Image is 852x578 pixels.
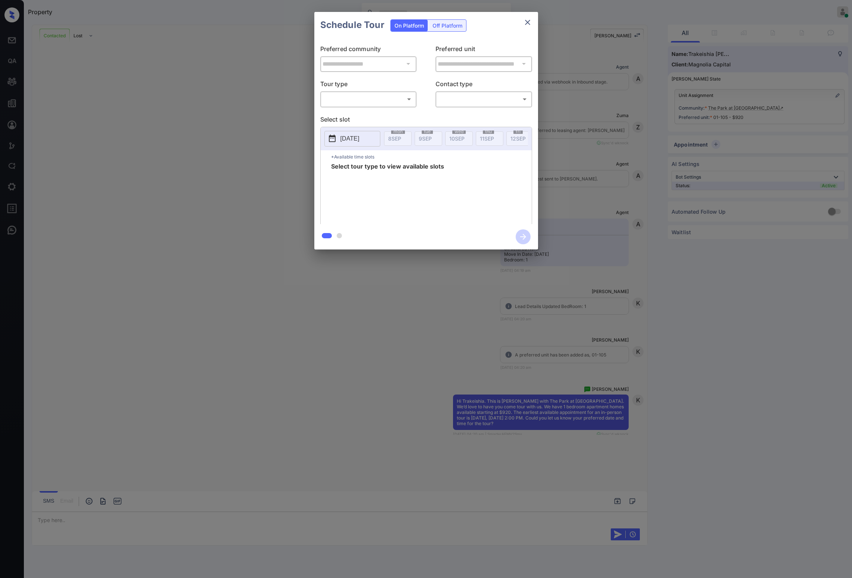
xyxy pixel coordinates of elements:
div: On Platform [391,20,428,31]
button: [DATE] [324,131,380,146]
p: Preferred community [320,44,417,56]
p: Contact type [436,79,532,91]
p: Preferred unit [436,44,532,56]
p: [DATE] [340,134,359,143]
span: Select tour type to view available slots [331,163,444,223]
p: *Available time slots [331,150,532,163]
p: Select slot [320,114,532,126]
p: Tour type [320,79,417,91]
button: close [520,15,535,30]
h2: Schedule Tour [314,12,390,38]
div: Off Platform [429,20,466,31]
